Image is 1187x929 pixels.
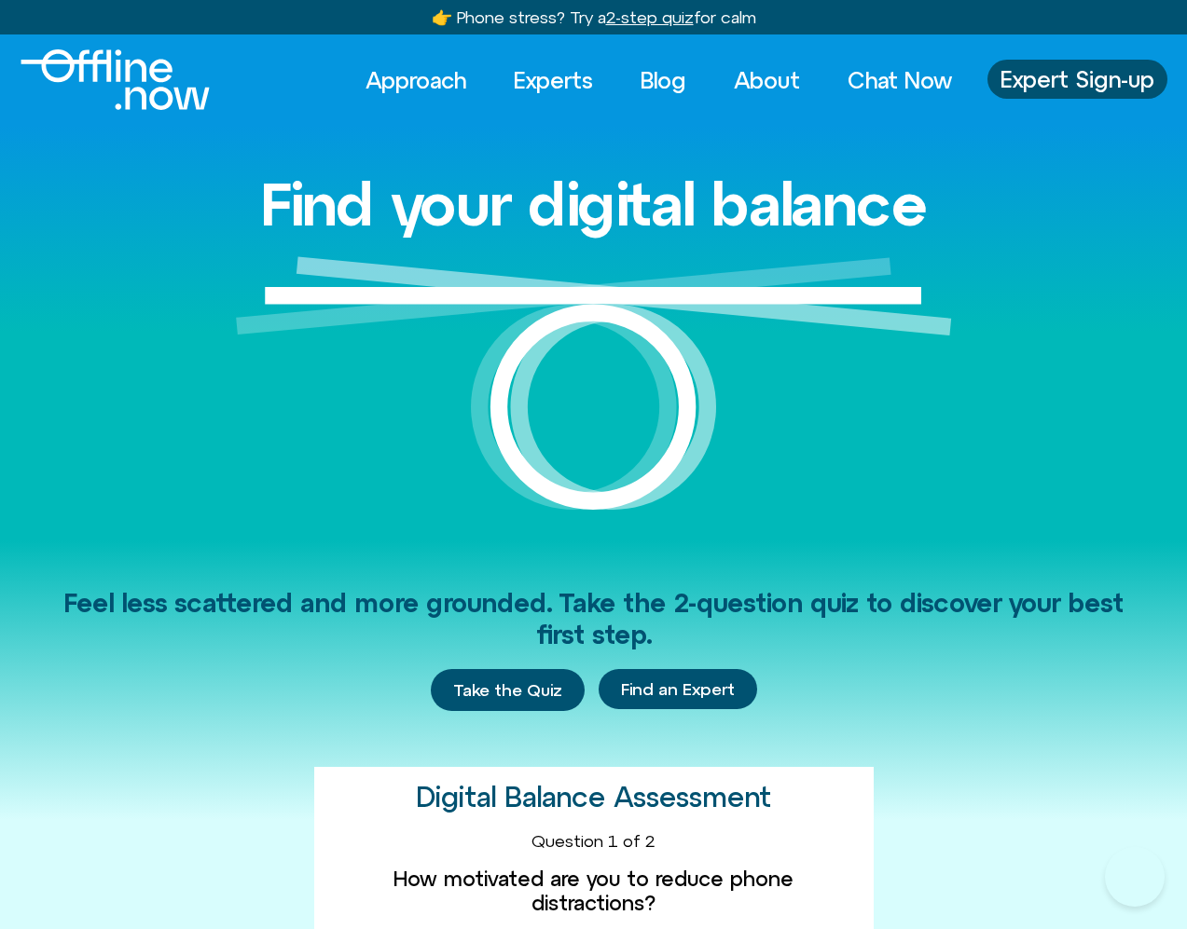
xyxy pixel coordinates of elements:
[497,60,610,101] a: Experts
[21,49,210,110] img: Offline.Now logo in white. Text of the words offline.now with a line going through the "O"
[432,7,756,27] a: 👉 Phone stress? Try a2-step quizfor calm
[599,669,757,712] div: Find an Expert
[599,669,757,710] a: Find an Expert
[63,588,1124,649] span: Feel less scattered and more grounded. Take the 2-question quiz to discover your best first step.
[1105,847,1165,907] iframe: Botpress
[453,680,562,701] span: Take the Quiz
[329,867,859,916] label: How motivated are you to reduce phone distractions?
[624,60,703,101] a: Blog
[21,49,178,110] div: Logo
[416,782,771,813] h2: Digital Balance Assessment
[349,60,969,101] nav: Menu
[236,256,952,540] img: Graphic of a white circle with a white line balancing on top to represent balance.
[1001,67,1154,91] span: Expert Sign-up
[349,60,483,101] a: Approach
[831,60,969,101] a: Chat Now
[431,669,585,712] a: Take the Quiz
[260,171,928,237] h1: Find your digital balance
[621,680,735,699] span: Find an Expert
[606,7,694,27] u: 2-step quiz
[987,60,1167,99] a: Expert Sign-up
[717,60,817,101] a: About
[329,831,859,852] div: Question 1 of 2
